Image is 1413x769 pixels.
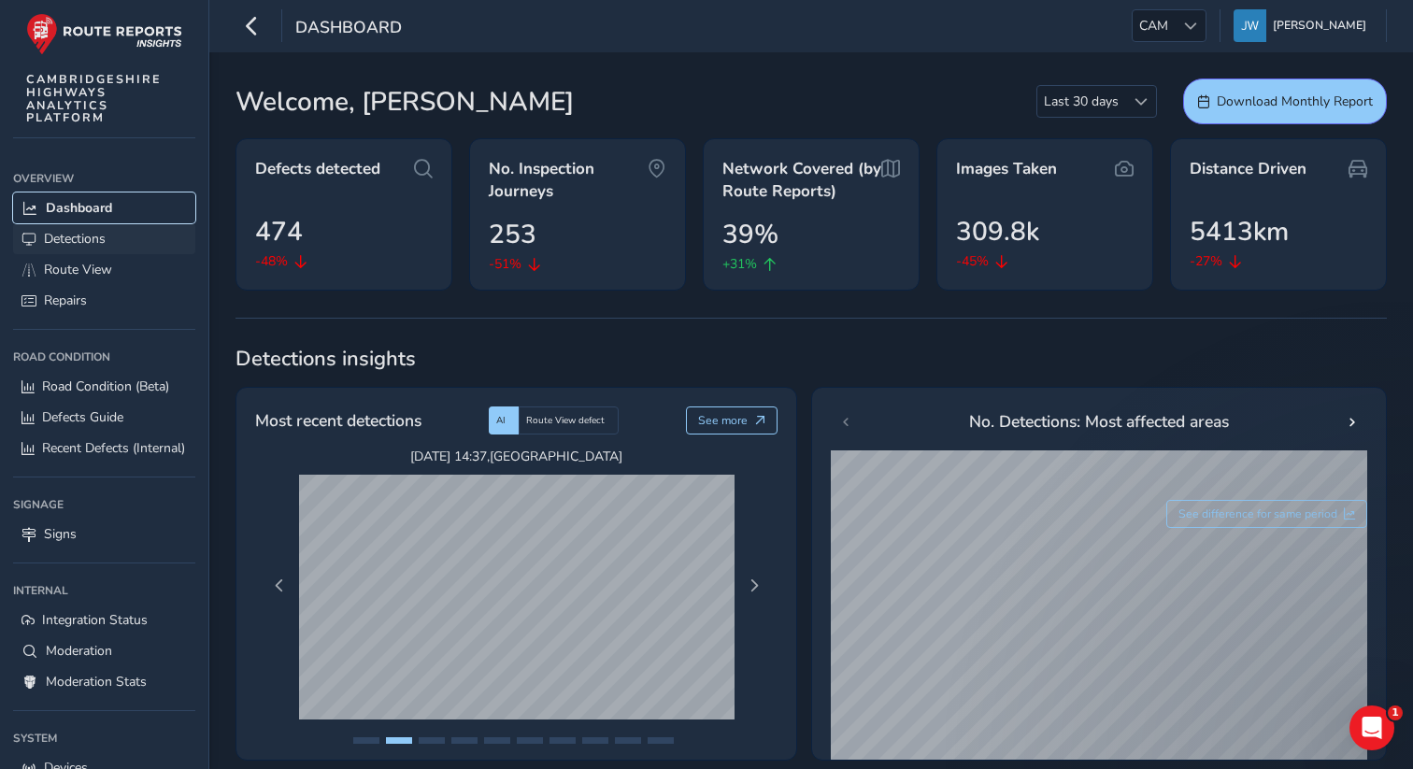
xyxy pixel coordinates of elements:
[295,16,402,42] span: Dashboard
[648,737,674,744] button: Page 10
[44,230,106,248] span: Detections
[582,737,608,744] button: Page 8
[1349,705,1394,750] iframe: Intercom live chat
[615,737,641,744] button: Page 9
[26,13,182,55] img: rr logo
[519,406,619,434] div: Route View defect
[299,448,735,465] span: [DATE] 14:37 , [GEOGRAPHIC_DATA]
[13,192,195,223] a: Dashboard
[1133,10,1175,41] span: CAM
[44,292,87,309] span: Repairs
[969,409,1229,434] span: No. Detections: Most affected areas
[526,414,605,427] span: Route View defect
[266,573,293,599] button: Previous Page
[698,413,748,428] span: See more
[46,673,147,691] span: Moderation Stats
[13,519,195,549] a: Signs
[1190,251,1222,271] span: -27%
[1166,500,1368,528] button: See difference for same period
[549,737,576,744] button: Page 7
[1234,9,1373,42] button: [PERSON_NAME]
[235,82,574,121] span: Welcome, [PERSON_NAME]
[13,223,195,254] a: Detections
[686,406,778,434] button: See more
[13,433,195,463] a: Recent Defects (Internal)
[42,439,185,457] span: Recent Defects (Internal)
[42,408,123,426] span: Defects Guide
[489,158,648,202] span: No. Inspection Journeys
[46,642,112,660] span: Moderation
[42,377,169,395] span: Road Condition (Beta)
[1234,9,1266,42] img: diamond-layout
[255,251,288,271] span: -48%
[722,254,757,274] span: +31%
[451,737,478,744] button: Page 4
[13,605,195,635] a: Integration Status
[255,158,380,180] span: Defects detected
[46,199,112,217] span: Dashboard
[741,573,767,599] button: Next Page
[13,371,195,402] a: Road Condition (Beta)
[386,737,412,744] button: Page 2
[1273,9,1366,42] span: [PERSON_NAME]
[13,343,195,371] div: Road Condition
[13,491,195,519] div: Signage
[13,164,195,192] div: Overview
[1190,158,1306,180] span: Distance Driven
[419,737,445,744] button: Page 3
[13,635,195,666] a: Moderation
[255,212,303,251] span: 474
[44,261,112,278] span: Route View
[1217,93,1373,110] span: Download Monthly Report
[235,345,1387,373] span: Detections insights
[353,737,379,744] button: Page 1
[13,577,195,605] div: Internal
[13,724,195,752] div: System
[13,402,195,433] a: Defects Guide
[956,212,1039,251] span: 309.8k
[722,215,778,254] span: 39%
[1183,78,1387,124] button: Download Monthly Report
[255,408,421,433] span: Most recent detections
[1178,506,1337,521] span: See difference for same period
[44,525,77,543] span: Signs
[26,73,162,124] span: CAMBRIDGESHIRE HIGHWAYS ANALYTICS PLATFORM
[13,666,195,697] a: Moderation Stats
[42,611,148,629] span: Integration Status
[489,215,536,254] span: 253
[1388,705,1403,720] span: 1
[496,414,506,427] span: AI
[517,737,543,744] button: Page 6
[13,285,195,316] a: Repairs
[1190,212,1289,251] span: 5413km
[489,406,519,434] div: AI
[489,254,521,274] span: -51%
[13,254,195,285] a: Route View
[484,737,510,744] button: Page 5
[956,158,1057,180] span: Images Taken
[722,158,881,202] span: Network Covered (by Route Reports)
[956,251,989,271] span: -45%
[1037,86,1125,117] span: Last 30 days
